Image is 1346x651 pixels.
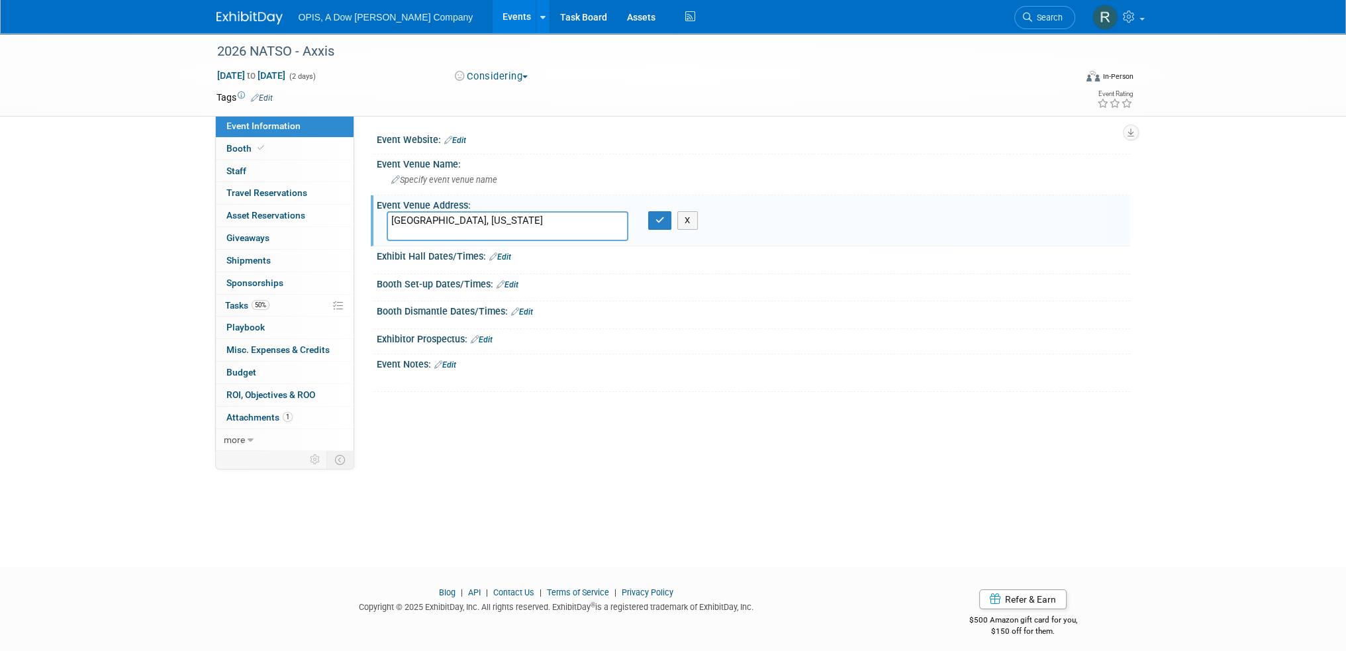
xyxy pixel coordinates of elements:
a: Terms of Service [547,587,609,597]
div: Event Website: [377,130,1130,147]
span: [DATE] [DATE] [216,70,286,81]
a: Edit [434,360,456,370]
a: Edit [471,335,493,344]
span: more [224,434,245,445]
a: Edit [511,307,533,317]
div: Event Notes: [377,354,1130,372]
a: Tasks50% [216,295,354,317]
a: Edit [251,93,273,103]
span: Travel Reservations [226,187,307,198]
span: (2 days) [288,72,316,81]
span: Specify event venue name [391,175,497,185]
a: ROI, Objectives & ROO [216,384,354,406]
a: Search [1014,6,1075,29]
a: Event Information [216,115,354,137]
a: Staff [216,160,354,182]
span: Giveaways [226,232,269,243]
span: Tasks [225,300,269,311]
span: Attachments [226,412,293,423]
span: Playbook [226,322,265,332]
a: Privacy Policy [622,587,673,597]
div: Event Venue Name: [377,154,1130,171]
span: Sponsorships [226,277,283,288]
button: X [677,211,698,230]
sup: ® [591,601,595,609]
img: ExhibitDay [216,11,283,25]
div: Event Venue Address: [377,195,1130,212]
img: Format-Inperson.png [1086,71,1100,81]
div: Booth Dismantle Dates/Times: [377,301,1130,319]
span: | [483,587,491,597]
a: more [216,429,354,451]
span: Misc. Expenses & Credits [226,344,330,355]
span: Booth [226,143,267,154]
div: Copyright © 2025 ExhibitDay, Inc. All rights reserved. ExhibitDay is a registered trademark of Ex... [216,598,897,613]
a: Blog [439,587,456,597]
div: Exhibitor Prospectus: [377,329,1130,346]
a: Shipments [216,250,354,272]
div: 2026 NATSO - Axxis [213,40,1055,64]
span: | [457,587,466,597]
a: Contact Us [493,587,534,597]
a: Edit [497,280,518,289]
a: Giveaways [216,227,354,249]
a: Misc. Expenses & Credits [216,339,354,361]
a: Asset Reservations [216,205,354,226]
a: Edit [489,252,511,262]
a: Attachments1 [216,407,354,428]
span: 50% [252,300,269,310]
td: Toggle Event Tabs [326,451,354,468]
i: Booth reservation complete [258,144,264,152]
span: Asset Reservations [226,210,305,221]
span: Search [1032,13,1063,23]
a: Edit [444,136,466,145]
a: Playbook [216,317,354,338]
a: Travel Reservations [216,182,354,204]
a: Sponsorships [216,272,354,294]
td: Tags [216,91,273,104]
div: $150 off for them. [916,626,1130,637]
div: Event Format [997,69,1133,89]
a: Booth [216,138,354,160]
span: | [536,587,545,597]
a: Refer & Earn [979,589,1067,609]
span: OPIS, A Dow [PERSON_NAME] Company [299,12,473,23]
a: Budget [216,362,354,383]
button: Considering [450,70,533,83]
a: API [468,587,481,597]
span: Event Information [226,121,301,131]
td: Personalize Event Tab Strip [304,451,327,468]
span: Staff [226,166,246,176]
div: Booth Set-up Dates/Times: [377,274,1130,291]
div: Event Rating [1096,91,1132,97]
span: ROI, Objectives & ROO [226,389,315,400]
div: $500 Amazon gift card for you, [916,606,1130,636]
span: Shipments [226,255,271,266]
span: to [245,70,258,81]
span: Budget [226,367,256,377]
span: | [611,587,620,597]
img: Renee Ortner [1092,5,1118,30]
div: In-Person [1102,72,1133,81]
div: Exhibit Hall Dates/Times: [377,246,1130,264]
span: 1 [283,412,293,422]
